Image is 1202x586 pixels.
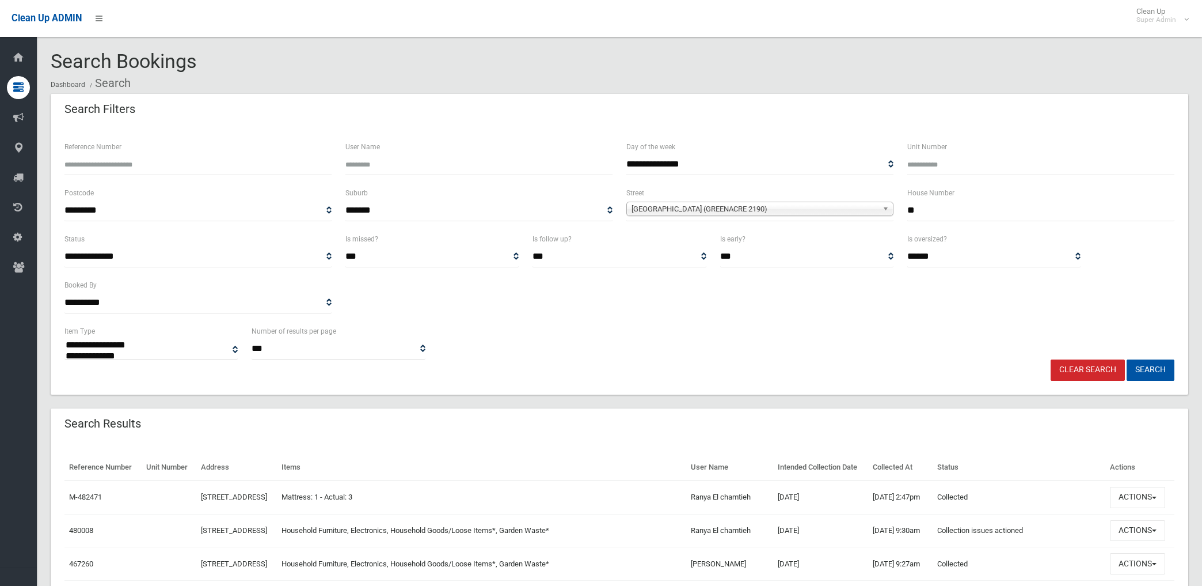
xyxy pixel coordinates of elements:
[868,455,933,481] th: Collected At
[933,547,1105,581] td: Collected
[1131,7,1188,24] span: Clean Up
[64,325,95,338] label: Item Type
[773,455,868,481] th: Intended Collection Date
[1110,487,1165,508] button: Actions
[51,413,155,435] header: Search Results
[532,233,572,245] label: Is follow up?
[277,455,686,481] th: Items
[1110,520,1165,542] button: Actions
[626,141,675,153] label: Day of the week
[868,514,933,547] td: [DATE] 9:30am
[868,481,933,514] td: [DATE] 2:47pm
[196,455,277,481] th: Address
[69,526,93,535] a: 480008
[64,279,97,292] label: Booked By
[773,481,868,514] td: [DATE]
[773,547,868,581] td: [DATE]
[201,559,267,568] a: [STREET_ADDRESS]
[632,202,878,216] span: [GEOGRAPHIC_DATA] (GREENACRE 2190)
[345,187,368,199] label: Suburb
[201,493,267,501] a: [STREET_ADDRESS]
[907,187,954,199] label: House Number
[1127,360,1174,381] button: Search
[64,233,85,245] label: Status
[64,455,142,481] th: Reference Number
[626,187,644,199] label: Street
[51,81,85,89] a: Dashboard
[64,141,121,153] label: Reference Number
[773,514,868,547] td: [DATE]
[69,493,102,501] a: M-482471
[907,141,947,153] label: Unit Number
[12,13,82,24] span: Clean Up ADMIN
[277,514,686,547] td: Household Furniture, Electronics, Household Goods/Loose Items*, Garden Waste*
[907,233,947,245] label: Is oversized?
[720,233,745,245] label: Is early?
[686,455,773,481] th: User Name
[252,325,336,338] label: Number of results per page
[933,514,1105,547] td: Collection issues actioned
[277,547,686,581] td: Household Furniture, Electronics, Household Goods/Loose Items*, Garden Waste*
[345,141,380,153] label: User Name
[51,98,149,120] header: Search Filters
[1051,360,1125,381] a: Clear Search
[64,187,94,199] label: Postcode
[87,73,131,94] li: Search
[933,455,1105,481] th: Status
[1136,16,1176,24] small: Super Admin
[868,547,933,581] td: [DATE] 9:27am
[142,455,196,481] th: Unit Number
[686,481,773,514] td: Ranya El chamtieh
[1110,553,1165,574] button: Actions
[686,547,773,581] td: [PERSON_NAME]
[345,233,378,245] label: Is missed?
[51,50,197,73] span: Search Bookings
[686,514,773,547] td: Ranya El chamtieh
[277,481,686,514] td: Mattress: 1 - Actual: 3
[933,481,1105,514] td: Collected
[201,526,267,535] a: [STREET_ADDRESS]
[1105,455,1174,481] th: Actions
[69,559,93,568] a: 467260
